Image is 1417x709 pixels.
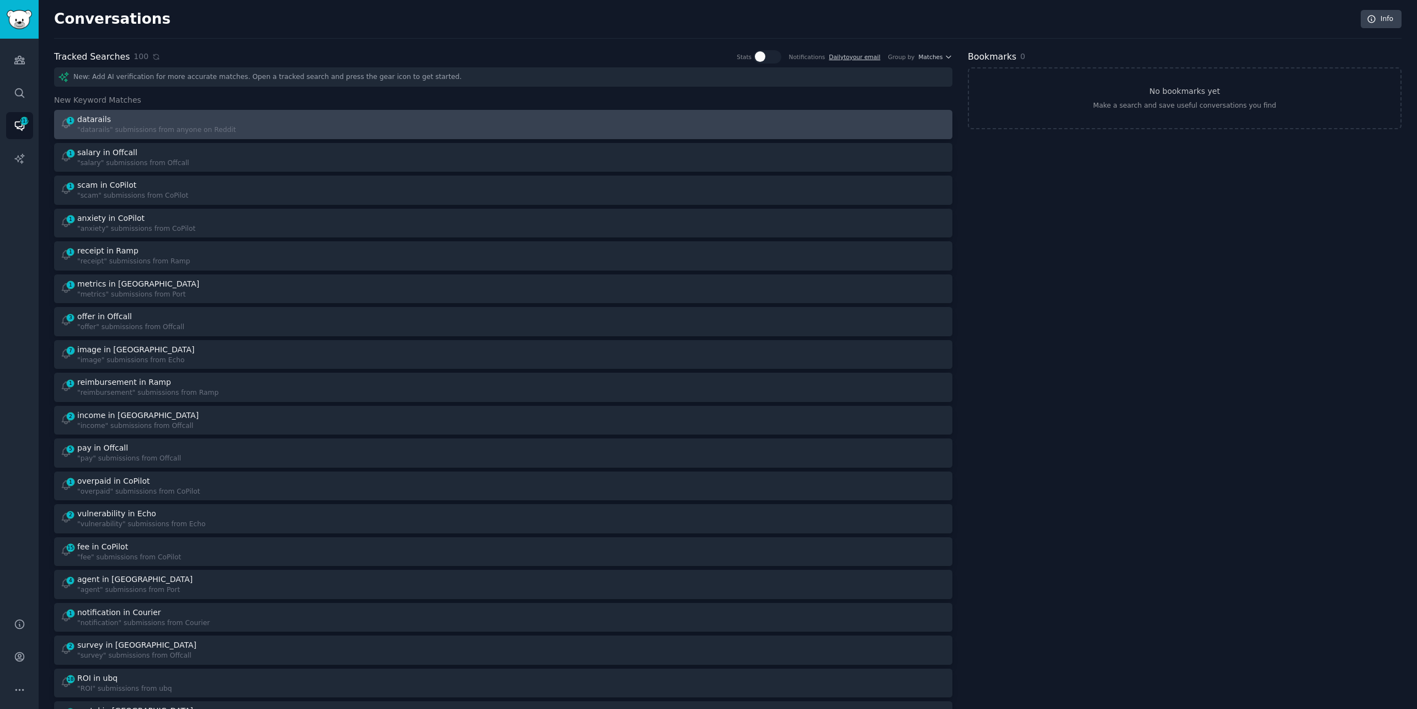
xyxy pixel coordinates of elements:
[19,117,29,125] span: 217
[6,112,33,139] a: 217
[1361,10,1402,29] a: Info
[134,51,148,62] span: 100
[54,10,171,28] h2: Conversations
[77,618,210,628] div: "notification" submissions from Courier
[77,442,128,454] div: pay in Offcall
[77,673,118,684] div: ROI in ubq
[77,179,136,191] div: scam in CoPilot
[66,150,76,157] span: 1
[77,553,181,563] div: "fee" submissions from CoPilot
[77,607,161,618] div: notification in Courier
[54,373,952,402] a: 1reimbursement in Ramp"reimbursement" submissions from Ramp
[54,438,952,468] a: 5pay in Offcall"pay" submissions from Offcall
[77,322,184,332] div: "offer" submissions from Offcall
[77,344,194,356] div: image in [GEOGRAPHIC_DATA]
[54,537,952,567] a: 15fee in CoPilot"fee" submissions from CoPilot
[968,50,1016,64] h2: Bookmarks
[77,487,200,497] div: "overpaid" submissions from CoPilot
[77,257,190,267] div: "receipt" submissions from Ramp
[54,143,952,172] a: 1salary in Offcall"salary" submissions from Offcall
[66,511,76,518] span: 2
[77,224,195,234] div: "anxiety" submissions from CoPilot
[66,215,76,223] span: 1
[77,377,171,388] div: reimbursement in Ramp
[77,245,138,257] div: receipt in Ramp
[66,379,76,387] span: 1
[66,347,76,354] span: 7
[77,158,189,168] div: "salary" submissions from Offcall
[77,213,145,224] div: anxiety in CoPilot
[54,406,952,435] a: 2income in [GEOGRAPHIC_DATA]"income" submissions from Offcall
[77,114,111,125] div: datarails
[77,541,128,553] div: fee in CoPilot
[829,54,880,60] a: Dailytoyour email
[54,241,952,271] a: 1receipt in Ramp"receipt" submissions from Ramp
[77,356,196,366] div: "image" submissions from Echo
[1149,86,1220,97] h3: No bookmarks yet
[77,388,219,398] div: "reimbursement" submissions from Ramp
[66,642,76,650] span: 2
[77,508,156,520] div: vulnerability in Echo
[77,585,195,595] div: "agent" submissions from Port
[54,67,952,87] div: New: Add AI verification for more accurate matches. Open a tracked search and press the gear icon...
[77,651,198,661] div: "survey" submissions from Offcall
[77,410,199,421] div: income in [GEOGRAPHIC_DATA]
[1093,101,1276,111] div: Make a search and save useful conversations you find
[54,110,952,139] a: 1datarails"datarails" submissions from anyone on Reddit
[66,544,76,552] span: 15
[54,340,952,369] a: 7image in [GEOGRAPHIC_DATA]"image" submissions from Echo
[54,274,952,304] a: 1metrics in [GEOGRAPHIC_DATA]"metrics" submissions from Port
[54,636,952,665] a: 2survey in [GEOGRAPHIC_DATA]"survey" submissions from Offcall
[54,209,952,238] a: 1anxiety in CoPilot"anxiety" submissions from CoPilot
[77,147,137,158] div: salary in Offcall
[77,421,201,431] div: "income" submissions from Offcall
[1020,52,1025,61] span: 0
[54,472,952,501] a: 1overpaid in CoPilot"overpaid" submissions from CoPilot
[77,684,172,694] div: "ROI" submissions from ubq
[66,281,76,289] span: 1
[66,675,76,683] span: 18
[66,182,76,190] span: 1
[66,445,76,453] span: 5
[54,50,130,64] h2: Tracked Searches
[77,290,201,300] div: "metrics" submissions from Port
[66,314,76,321] span: 3
[77,520,206,530] div: "vulnerability" submissions from Echo
[54,307,952,336] a: 3offer in Offcall"offer" submissions from Offcall
[919,53,943,61] span: Matches
[7,10,32,29] img: GummySearch logo
[77,311,132,322] div: offer in Offcall
[54,94,141,106] span: New Keyword Matches
[54,504,952,533] a: 2vulnerability in Echo"vulnerability" submissions from Echo
[968,67,1402,129] a: No bookmarks yetMake a search and save useful conversations you find
[77,278,199,290] div: metrics in [GEOGRAPHIC_DATA]
[54,570,952,599] a: 4agent in [GEOGRAPHIC_DATA]"agent" submissions from Port
[77,191,188,201] div: "scam" submissions from CoPilot
[789,53,825,61] div: Notifications
[66,117,76,124] span: 1
[54,603,952,632] a: 1notification in Courier"notification" submissions from Courier
[77,475,150,487] div: overpaid in CoPilot
[77,639,196,651] div: survey in [GEOGRAPHIC_DATA]
[77,125,236,135] div: "datarails" submissions from anyone on Reddit
[888,53,914,61] div: Group by
[66,576,76,584] span: 4
[919,53,952,61] button: Matches
[54,176,952,205] a: 1scam in CoPilot"scam" submissions from CoPilot
[77,574,193,585] div: agent in [GEOGRAPHIC_DATA]
[77,454,181,464] div: "pay" submissions from Offcall
[66,610,76,617] span: 1
[66,412,76,420] span: 2
[66,248,76,256] span: 1
[54,669,952,698] a: 18ROI in ubq"ROI" submissions from ubq
[737,53,752,61] div: Stats
[66,478,76,486] span: 1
